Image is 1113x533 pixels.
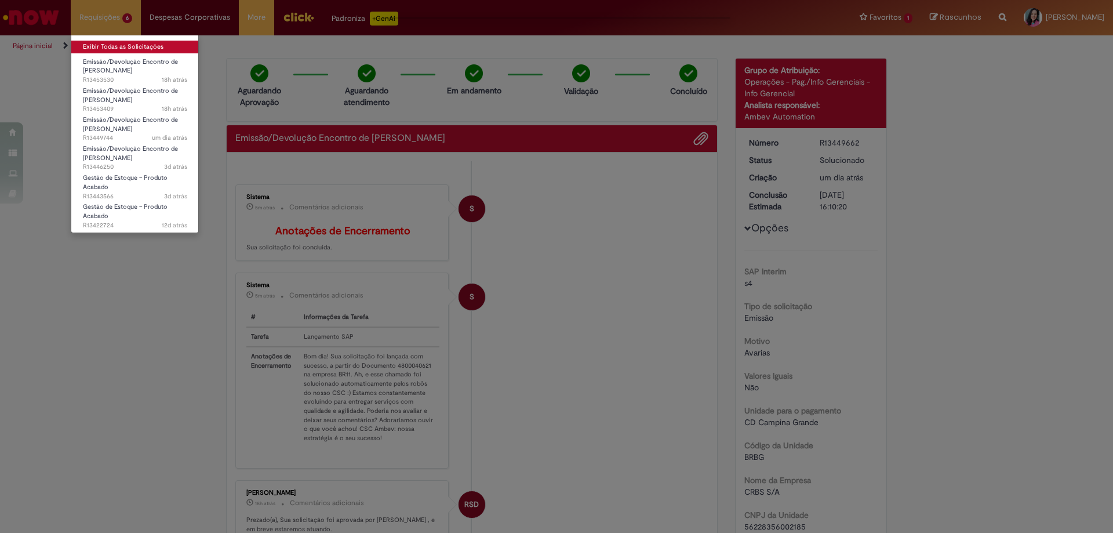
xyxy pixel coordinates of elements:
[71,56,199,81] a: Aberto R13453530 : Emissão/Devolução Encontro de Contas Fornecedor
[83,221,187,230] span: R13422724
[162,104,187,113] span: 18h atrás
[152,133,187,142] time: 26/08/2025 16:54:52
[83,162,187,172] span: R13446250
[164,192,187,201] span: 3d atrás
[83,144,178,162] span: Emissão/Devolução Encontro de [PERSON_NAME]
[71,85,199,110] a: Aberto R13453409 : Emissão/Devolução Encontro de Contas Fornecedor
[71,201,199,226] a: Aberto R13422724 : Gestão de Estoque – Produto Acabado
[71,172,199,197] a: Aberto R13443566 : Gestão de Estoque – Produto Acabado
[162,104,187,113] time: 27/08/2025 16:05:07
[83,202,168,220] span: Gestão de Estoque – Produto Acabado
[71,35,199,233] ul: Requisições
[71,41,199,53] a: Exibir Todas as Solicitações
[164,162,187,171] span: 3d atrás
[164,192,187,201] time: 25/08/2025 10:57:02
[152,133,187,142] span: um dia atrás
[164,162,187,171] time: 25/08/2025 21:58:21
[162,221,187,230] span: 12d atrás
[83,192,187,201] span: R13443566
[71,114,199,139] a: Aberto R13449744 : Emissão/Devolução Encontro de Contas Fornecedor
[83,133,187,143] span: R13449744
[83,86,178,104] span: Emissão/Devolução Encontro de [PERSON_NAME]
[162,75,187,84] time: 27/08/2025 16:21:49
[83,75,187,85] span: R13453530
[83,104,187,114] span: R13453409
[71,143,199,168] a: Aberto R13446250 : Emissão/Devolução Encontro de Contas Fornecedor
[83,115,178,133] span: Emissão/Devolução Encontro de [PERSON_NAME]
[83,57,178,75] span: Emissão/Devolução Encontro de [PERSON_NAME]
[162,221,187,230] time: 16/08/2025 20:12:44
[83,173,168,191] span: Gestão de Estoque – Produto Acabado
[162,75,187,84] span: 18h atrás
